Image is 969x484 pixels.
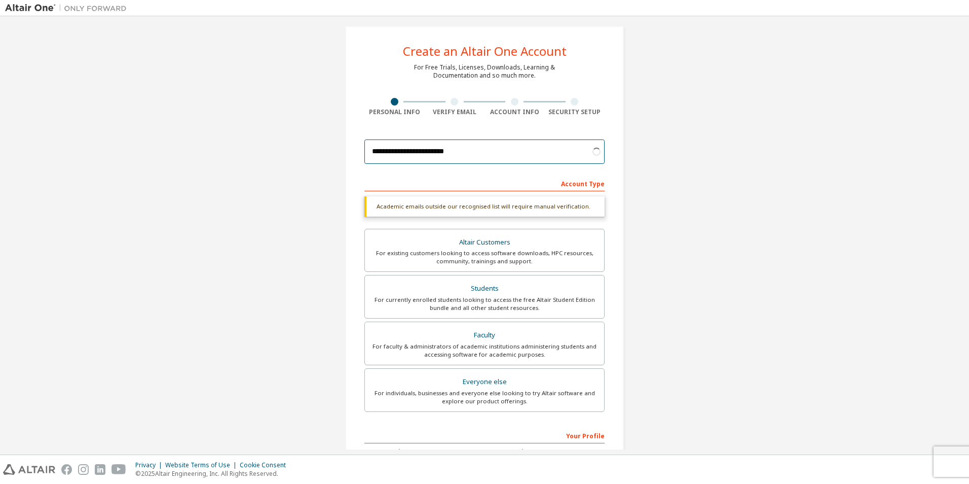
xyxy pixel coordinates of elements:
div: Cookie Consent [240,461,292,469]
label: First Name [364,448,481,457]
div: Academic emails outside our recognised list will require manual verification. [364,196,605,217]
div: Everyone else [371,375,598,389]
div: Personal Info [364,108,425,116]
div: Verify Email [425,108,485,116]
div: Website Terms of Use [165,461,240,469]
div: For currently enrolled students looking to access the free Altair Student Edition bundle and all ... [371,296,598,312]
img: facebook.svg [61,464,72,475]
div: Faculty [371,328,598,342]
img: linkedin.svg [95,464,105,475]
div: For Free Trials, Licenses, Downloads, Learning & Documentation and so much more. [414,63,555,80]
div: Your Profile [364,427,605,443]
div: For faculty & administrators of academic institutions administering students and accessing softwa... [371,342,598,359]
img: Altair One [5,3,132,13]
div: Account Info [485,108,545,116]
div: For existing customers looking to access software downloads, HPC resources, community, trainings ... [371,249,598,265]
img: altair_logo.svg [3,464,55,475]
div: Privacy [135,461,165,469]
label: Last Name [488,448,605,457]
p: © 2025 Altair Engineering, Inc. All Rights Reserved. [135,469,292,478]
img: instagram.svg [78,464,89,475]
div: Security Setup [545,108,605,116]
img: youtube.svg [111,464,126,475]
div: Altair Customers [371,235,598,250]
div: For individuals, businesses and everyone else looking to try Altair software and explore our prod... [371,389,598,405]
div: Create an Altair One Account [403,45,567,57]
div: Account Type [364,175,605,191]
div: Students [371,282,598,296]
